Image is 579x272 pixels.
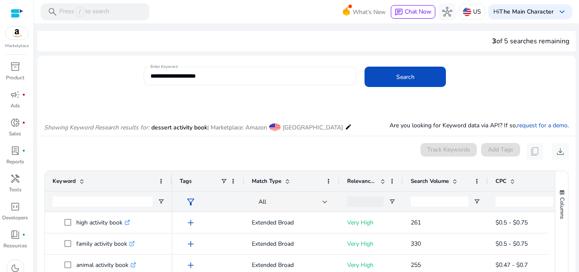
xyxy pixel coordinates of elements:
span: 330 [411,240,421,248]
span: Columns [558,197,566,219]
span: [GEOGRAPHIC_DATA] [283,123,343,132]
i: Showing Keyword Research results for: [44,123,149,132]
span: code_blocks [10,202,20,212]
span: $0.5 - $0.75 [495,240,528,248]
span: Match Type [252,177,281,185]
span: fiber_manual_record [22,121,25,124]
span: inventory_2 [10,62,20,72]
span: Relevance Score [347,177,377,185]
span: Search Volume [411,177,449,185]
p: Extended Broad [252,214,332,231]
p: Reports [6,158,24,165]
p: Tools [9,186,22,193]
span: search [47,7,58,17]
span: Keyword [53,177,76,185]
button: hub [439,3,456,20]
span: book_4 [10,230,20,240]
span: $0.5 - $0.75 [495,219,528,227]
button: chatChat Now [391,5,435,19]
p: family activity book [76,235,135,252]
span: | Marketplace: Amazon [207,123,267,132]
a: request for a demo [517,121,568,129]
b: The Main Character [499,8,554,16]
p: Developers [2,214,28,222]
span: download [555,146,565,157]
mat-label: Enter Keyword [150,64,178,70]
span: 3 [492,36,496,46]
p: Hi [493,9,554,15]
div: of 5 searches remaining [492,36,569,46]
span: add [186,239,196,249]
span: 261 [411,219,421,227]
p: Very High [347,235,395,252]
span: Tags [180,177,192,185]
input: CPC Filter Input [495,196,553,207]
p: Are you looking for Keyword data via API? If so, . [390,121,569,130]
span: What's New [353,5,386,20]
span: filter_alt [186,197,196,207]
p: high activity book [76,214,130,231]
button: Search [365,67,446,87]
span: fiber_manual_record [22,93,25,96]
button: download [552,143,569,160]
img: us.svg [463,8,471,16]
button: Open Filter Menu [158,198,164,205]
span: dessert activity book [151,123,207,132]
img: amazon.svg [6,27,28,39]
button: Open Filter Menu [389,198,395,205]
p: Sales [9,130,21,137]
span: add [186,218,196,228]
span: add [186,260,196,270]
p: Resources [3,242,27,250]
span: lab_profile [10,146,20,156]
span: $0.47 - $0.7 [495,261,528,269]
p: Ads [11,102,20,109]
span: All [259,198,266,206]
input: Search Volume Filter Input [411,196,468,207]
span: fiber_manual_record [22,149,25,152]
p: Very High [347,214,395,231]
span: CPC [495,177,507,185]
span: 255 [411,261,421,269]
p: Product [6,74,24,81]
input: Keyword Filter Input [53,196,153,207]
p: US [473,4,481,19]
span: campaign [10,90,20,100]
mat-icon: edit [345,122,352,132]
span: donut_small [10,118,20,128]
span: handyman [10,174,20,184]
p: Marketplace [5,43,29,49]
span: hub [442,7,452,17]
span: Chat Now [405,8,431,16]
span: Search [396,73,415,81]
span: chat [395,8,403,17]
span: keyboard_arrow_down [557,7,567,17]
span: / [76,7,84,17]
span: fiber_manual_record [22,233,25,236]
button: Open Filter Menu [473,198,480,205]
p: Extended Broad [252,235,332,252]
p: Press to search [59,7,109,17]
